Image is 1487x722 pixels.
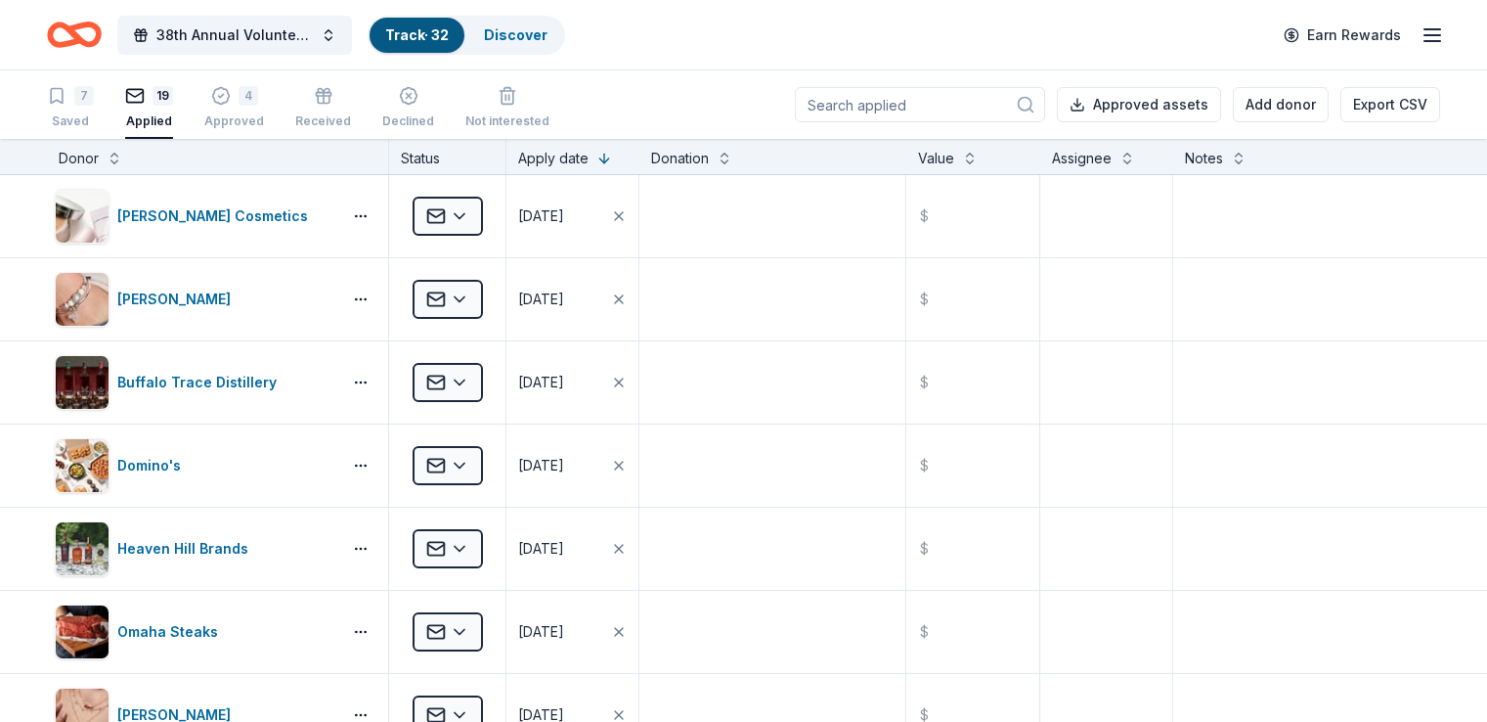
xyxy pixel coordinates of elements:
div: Value [918,147,954,170]
button: [DATE] [506,425,638,507]
div: [DATE] [518,620,564,644]
div: Declined [382,113,434,129]
div: 4 [239,86,258,106]
button: Image for Omaha Steaks Omaha Steaks [55,605,333,659]
div: [PERSON_NAME] Cosmetics [117,204,316,228]
a: Earn Rewards [1272,18,1413,53]
div: 19 [153,86,173,106]
div: Donation [651,147,709,170]
img: Image for Omaha Steaks [56,606,109,658]
div: Domino's [117,454,189,477]
button: [DATE] [506,508,638,590]
img: Image for Heaven Hill Brands [56,522,109,575]
img: Image for Lizzy James [56,273,109,326]
div: Approved [204,113,264,129]
div: Notes [1185,147,1223,170]
button: Approved assets [1057,87,1221,122]
a: Track· 32 [385,26,449,43]
div: [DATE] [518,371,564,394]
div: [DATE] [518,454,564,477]
a: Discover [484,26,547,43]
button: 4Approved [204,78,264,139]
img: Image for Buffalo Trace Distillery [56,356,109,409]
button: Image for Buffalo Trace DistilleryBuffalo Trace Distillery [55,355,333,410]
button: Declined [382,78,434,139]
div: [PERSON_NAME] [117,288,239,311]
button: Track· 32Discover [368,16,565,55]
div: Donor [59,147,99,170]
button: [DATE] [506,258,638,340]
button: 38th Annual Volunteer Fire Department Fall Fundraiser [117,16,352,55]
button: [DATE] [506,341,638,424]
div: Omaha Steaks [117,620,226,644]
div: Status [389,139,506,174]
div: Buffalo Trace Distillery [117,371,284,394]
div: Received [295,113,351,129]
button: Not interested [465,78,549,139]
button: [DATE] [506,591,638,673]
div: [DATE] [518,204,564,228]
input: Search applied [795,87,1045,122]
div: Apply date [518,147,589,170]
div: Assignee [1052,147,1112,170]
button: Image for Domino's Domino's [55,438,333,493]
img: Image for Laura Mercier Cosmetics [56,190,109,243]
div: [DATE] [518,288,564,311]
a: Home [47,12,102,58]
div: Heaven Hill Brands [117,537,256,561]
button: Image for Heaven Hill BrandsHeaven Hill Brands [55,521,333,576]
span: 38th Annual Volunteer Fire Department Fall Fundraiser [156,23,313,47]
button: [DATE] [506,175,638,257]
img: Image for Domino's [56,439,109,492]
div: Not interested [465,113,549,129]
button: Export CSV [1340,87,1440,122]
button: 7Saved [47,78,94,139]
div: [DATE] [518,537,564,561]
button: Add donor [1233,87,1329,122]
div: Saved [47,113,94,129]
button: Received [295,78,351,139]
button: Image for Laura Mercier Cosmetics[PERSON_NAME] Cosmetics [55,189,333,244]
div: Applied [125,113,173,129]
button: Image for Lizzy James[PERSON_NAME] [55,272,333,327]
div: 7 [74,86,94,106]
button: 19Applied [125,78,173,139]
